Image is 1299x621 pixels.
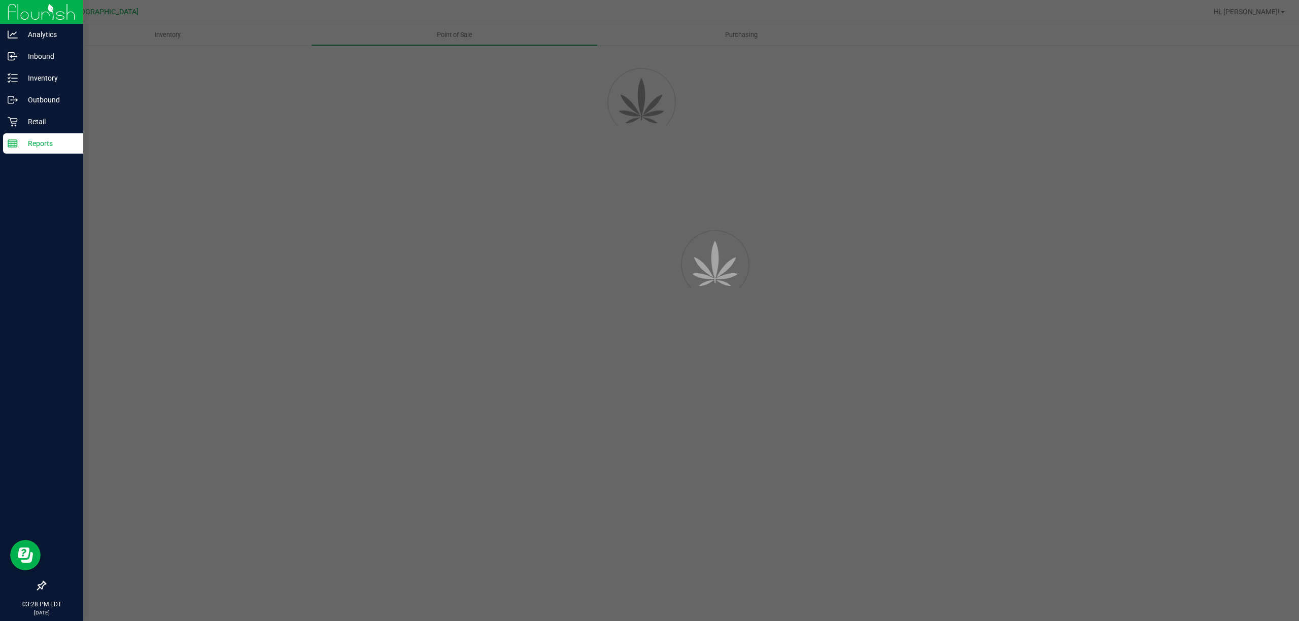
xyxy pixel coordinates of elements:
p: 03:28 PM EDT [5,600,79,609]
p: [DATE] [5,609,79,616]
p: Retail [18,116,79,128]
inline-svg: Reports [8,138,18,149]
p: Analytics [18,28,79,41]
p: Inbound [18,50,79,62]
p: Outbound [18,94,79,106]
inline-svg: Inventory [8,73,18,83]
inline-svg: Outbound [8,95,18,105]
p: Reports [18,137,79,150]
inline-svg: Analytics [8,29,18,40]
iframe: Resource center [10,540,41,570]
inline-svg: Retail [8,117,18,127]
inline-svg: Inbound [8,51,18,61]
p: Inventory [18,72,79,84]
